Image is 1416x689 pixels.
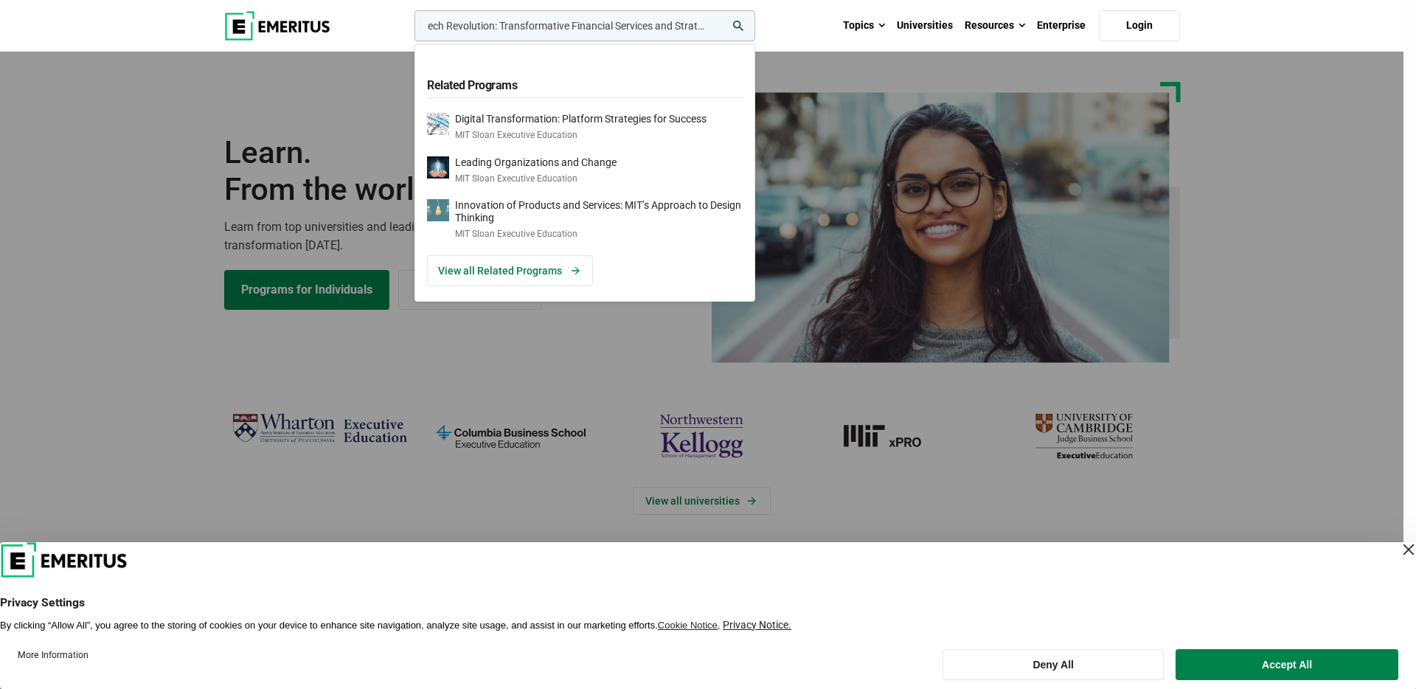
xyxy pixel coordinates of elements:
[427,113,449,135] img: Digital Transformation: Platform Strategies for Success
[427,156,449,179] img: Leading Organizations and Change
[455,156,617,169] p: Leading Organizations and Change
[1099,10,1180,41] a: Login
[455,113,707,125] p: Digital Transformation: Platform Strategies for Success
[427,156,743,185] a: Leading Organizations and ChangeMIT Sloan Executive Education
[455,173,617,185] p: MIT Sloan Executive Education
[455,129,707,142] p: MIT Sloan Executive Education
[414,10,755,41] input: woocommerce-product-search-field-0
[455,199,743,224] p: Innovation of Products and Services: MIT’s Approach to Design Thinking
[427,113,743,142] a: Digital Transformation: Platform Strategies for SuccessMIT Sloan Executive Education
[427,199,743,240] a: Innovation of Products and Services: MIT’s Approach to Design ThinkingMIT Sloan Executive Education
[427,70,743,98] h5: Related Programs
[427,199,449,221] img: Innovation of Products and Services: MIT’s Approach to Design Thinking
[455,228,743,240] p: MIT Sloan Executive Education
[427,255,593,286] a: View all Related Programs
